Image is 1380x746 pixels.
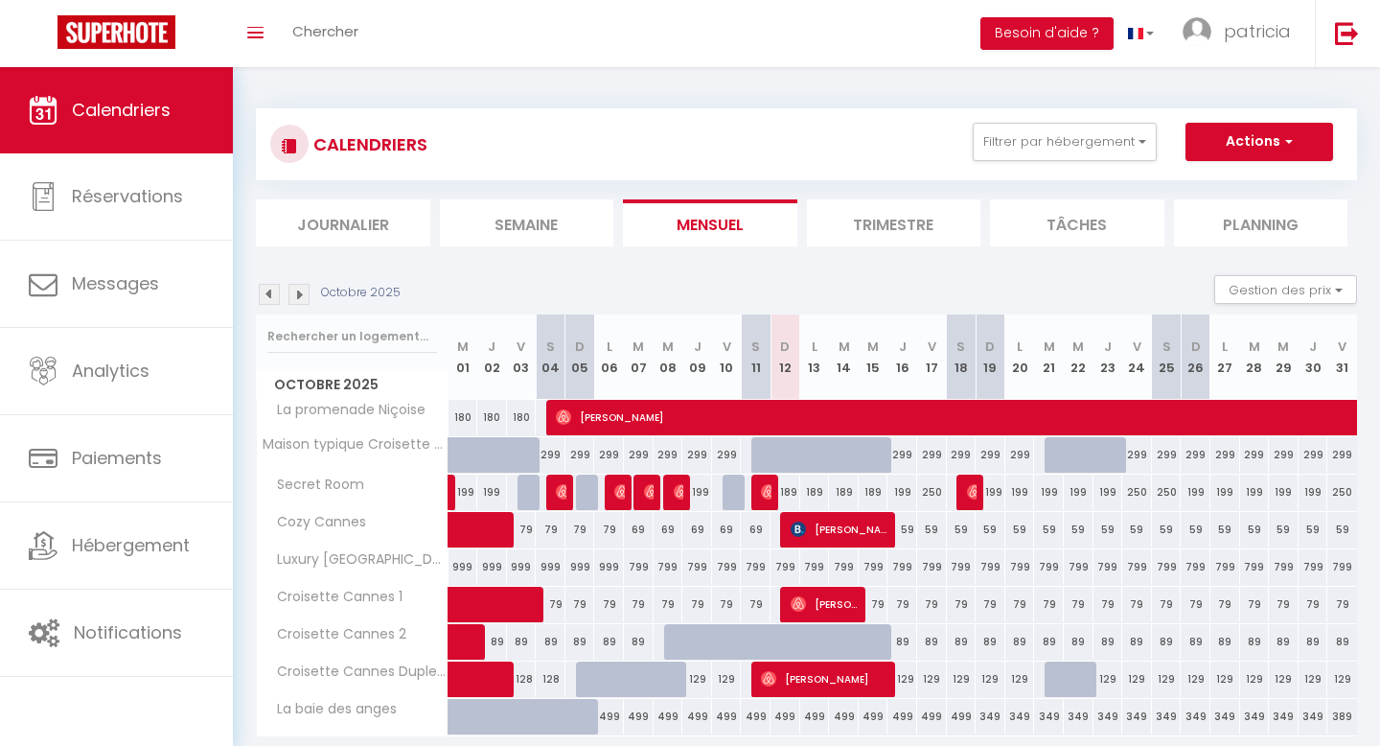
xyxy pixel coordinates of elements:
[1034,699,1064,734] div: 349
[1299,315,1328,400] th: 30
[682,475,712,510] div: 199
[859,549,888,585] div: 799
[976,699,1005,734] div: 349
[917,662,947,697] div: 129
[1327,549,1357,585] div: 799
[976,437,1005,473] div: 299
[887,315,917,400] th: 16
[1210,549,1240,585] div: 799
[1210,437,1240,473] div: 299
[1122,699,1152,734] div: 349
[536,549,565,585] div: 999
[321,284,401,302] p: Octobre 2025
[917,624,947,660] div: 89
[1327,699,1357,734] div: 389
[887,475,917,510] div: 199
[723,338,731,356] abbr: V
[917,512,947,548] div: 59
[507,400,537,435] div: 180
[517,338,525,356] abbr: V
[624,315,654,400] th: 07
[260,587,407,608] span: Croisette Cannes 1
[1093,587,1123,622] div: 79
[1249,338,1260,356] abbr: M
[654,587,683,622] div: 79
[477,315,507,400] th: 02
[614,474,624,510] span: [PERSON_NAME]
[1034,587,1064,622] div: 79
[1299,512,1328,548] div: 59
[985,338,995,356] abbr: D
[507,624,537,660] div: 89
[575,338,585,356] abbr: D
[1152,315,1182,400] th: 25
[1152,699,1182,734] div: 349
[761,474,770,510] span: [PERSON_NAME]
[624,624,654,660] div: 89
[1152,437,1182,473] div: 299
[807,199,981,246] li: Trimestre
[947,624,977,660] div: 89
[594,315,624,400] th: 06
[1269,549,1299,585] div: 799
[1122,662,1152,697] div: 129
[800,315,830,400] th: 13
[1064,475,1093,510] div: 199
[1133,338,1141,356] abbr: V
[624,512,654,548] div: 69
[260,624,411,645] span: Croisette Cannes 2
[654,699,683,734] div: 499
[1269,315,1299,400] th: 29
[1093,624,1123,660] div: 89
[1327,475,1357,510] div: 250
[1152,475,1182,510] div: 250
[565,512,595,548] div: 79
[1122,437,1152,473] div: 299
[976,475,1005,510] div: 199
[741,587,770,622] div: 79
[917,699,947,734] div: 499
[867,338,879,356] abbr: M
[976,624,1005,660] div: 89
[1299,437,1328,473] div: 299
[1017,338,1023,356] abbr: L
[1269,475,1299,510] div: 199
[1210,662,1240,697] div: 129
[72,98,171,122] span: Calendriers
[1093,475,1123,510] div: 199
[1093,662,1123,697] div: 129
[1224,19,1291,43] span: patricia
[448,549,478,585] div: 999
[662,338,674,356] abbr: M
[1240,512,1270,548] div: 59
[644,474,654,510] span: [PERSON_NAME]
[976,587,1005,622] div: 79
[741,549,770,585] div: 799
[448,475,458,511] a: [PERSON_NAME]
[1104,338,1112,356] abbr: J
[712,512,742,548] div: 69
[1152,587,1182,622] div: 79
[1277,338,1289,356] abbr: M
[1122,624,1152,660] div: 89
[1044,338,1055,356] abbr: M
[477,549,507,585] div: 999
[791,586,860,622] span: [PERSON_NAME]
[654,512,683,548] div: 69
[1327,624,1357,660] div: 89
[1122,587,1152,622] div: 79
[1335,21,1359,45] img: logout
[829,315,859,400] th: 14
[887,512,917,548] div: 59
[624,437,654,473] div: 299
[1269,587,1299,622] div: 79
[607,338,612,356] abbr: L
[1309,338,1317,356] abbr: J
[1005,475,1035,510] div: 199
[1327,587,1357,622] div: 79
[1005,315,1035,400] th: 20
[859,315,888,400] th: 15
[57,15,175,49] img: Super Booking
[1269,662,1299,697] div: 129
[1034,475,1064,510] div: 199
